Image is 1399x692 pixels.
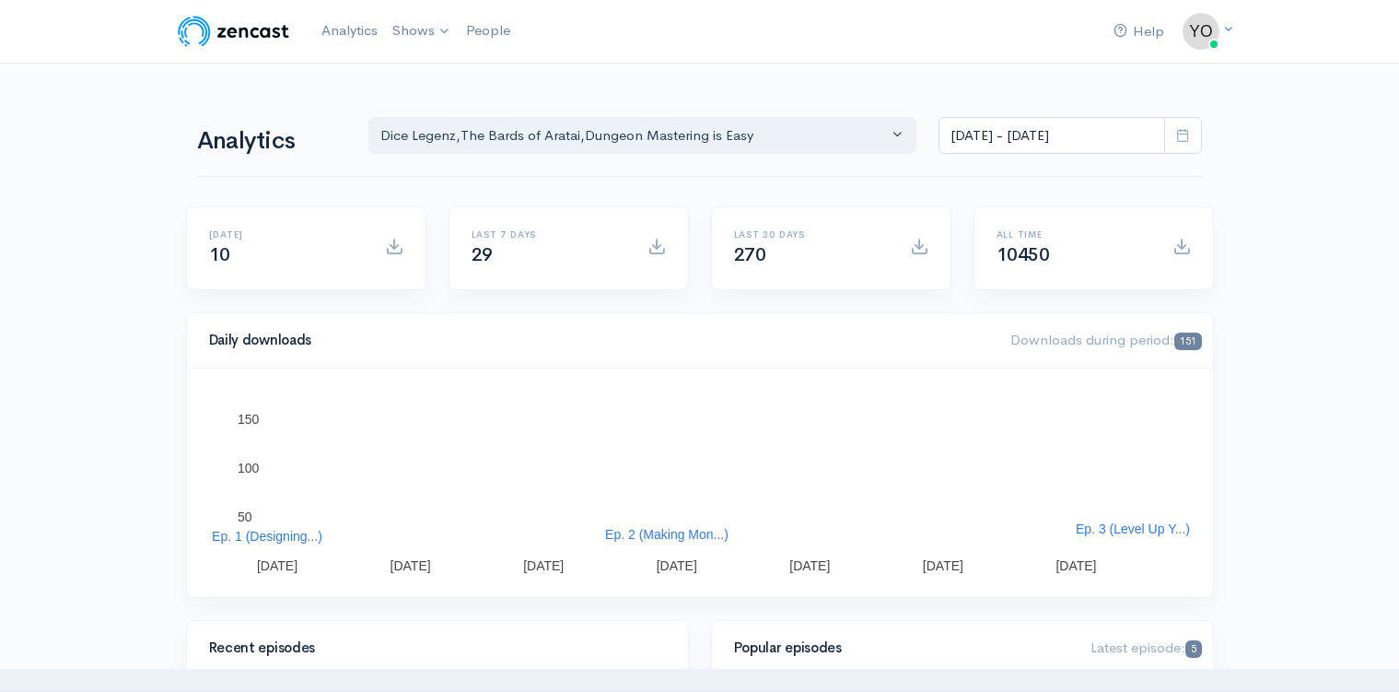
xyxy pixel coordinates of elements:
text: [DATE] [390,558,430,573]
span: Latest episode: [1090,639,1201,656]
text: [DATE] [523,558,564,573]
text: [DATE] [256,558,297,573]
button: Dice Legenz, The Bards of Aratai, Dungeon Mastering is Easy [368,117,917,155]
text: Ep. 3 (Level Up Y...) [1076,522,1190,536]
text: [DATE] [1055,558,1096,573]
img: ZenCast Logo [175,13,292,50]
h6: Last 7 days [472,229,625,240]
text: [DATE] [656,558,696,573]
text: [DATE] [789,558,830,573]
iframe: gist-messenger-bubble-iframe [1336,629,1381,674]
span: 270 [734,243,766,266]
h4: Daily downloads [209,333,989,348]
span: 29 [472,243,493,266]
a: People [459,11,518,51]
span: 10450 [997,243,1050,266]
h6: All time [997,229,1150,240]
text: [DATE] [922,558,962,573]
span: 151 [1174,333,1201,350]
img: ... [1183,13,1219,50]
h1: Analytics [197,128,346,155]
h4: Recent episodes [209,640,655,656]
span: 5 [1185,640,1201,658]
text: Ep. 1 (Designing...) [212,529,322,544]
text: 50 [238,510,252,524]
h6: [DATE] [209,229,363,240]
div: Dice Legenz , The Bards of Aratai , Dungeon Mastering is Easy [380,125,889,147]
span: Downloads during period: [1010,331,1201,348]
a: Shows [385,11,459,52]
text: 150 [238,412,260,427]
span: 10 [209,243,230,266]
text: Ep. 2 (Making Mon...) [605,527,729,542]
svg: A chart. [209,391,1191,575]
a: Analytics [314,11,385,51]
h6: Last 30 days [734,229,888,240]
a: Help [1106,12,1172,52]
input: analytics date range selector [938,117,1165,155]
text: 100 [238,461,260,475]
h4: Popular episodes [734,640,1069,656]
